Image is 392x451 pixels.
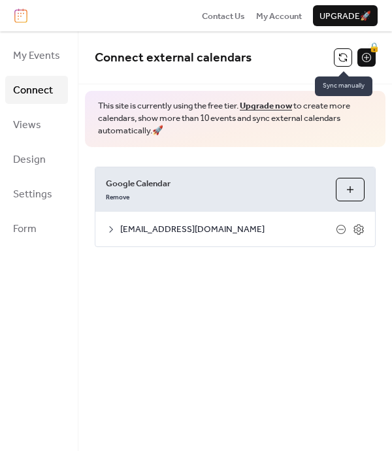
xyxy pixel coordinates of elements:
[315,76,372,96] span: Sync manually
[256,9,302,22] a: My Account
[5,76,68,104] a: Connect
[14,8,27,23] img: logo
[120,223,336,236] span: [EMAIL_ADDRESS][DOMAIN_NAME]
[95,46,252,70] span: Connect external calendars
[106,177,325,190] span: Google Calendar
[5,180,68,208] a: Settings
[240,97,292,114] a: Upgrade now
[13,80,53,101] span: Connect
[5,145,68,173] a: Design
[5,41,68,69] a: My Events
[13,115,41,135] span: Views
[202,9,245,22] a: Contact Us
[202,10,245,23] span: Contact Us
[256,10,302,23] span: My Account
[313,5,378,26] button: Upgrade🚀
[13,150,46,170] span: Design
[5,214,68,242] a: Form
[106,193,129,203] span: Remove
[319,10,371,23] span: Upgrade 🚀
[13,46,60,66] span: My Events
[13,184,52,205] span: Settings
[98,100,372,137] span: This site is currently using the free tier. to create more calendars, show more than 10 events an...
[5,110,68,139] a: Views
[13,219,37,239] span: Form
